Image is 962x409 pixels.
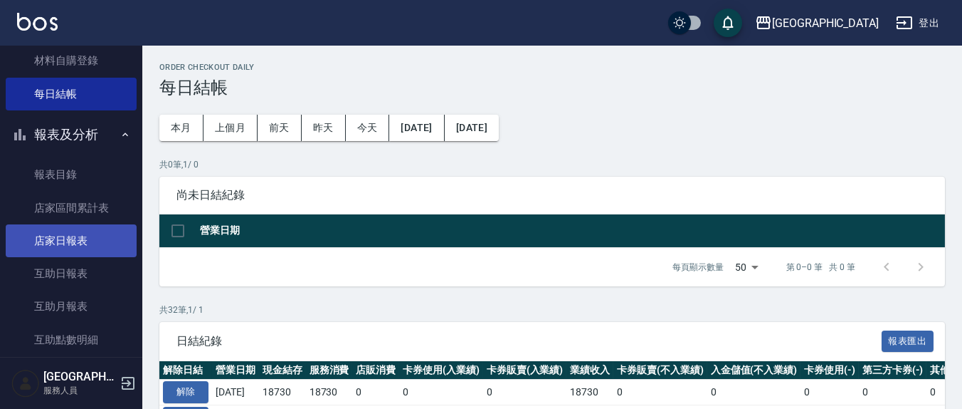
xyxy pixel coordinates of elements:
button: 報表匯出 [882,331,934,353]
div: 50 [729,248,763,286]
p: 每頁顯示數量 [672,261,724,274]
th: 卡券販賣(不入業績) [613,361,707,380]
button: 前天 [258,115,302,141]
a: 每日結帳 [6,78,137,110]
td: [DATE] [212,380,259,405]
td: 0 [800,380,859,405]
td: 0 [352,380,399,405]
button: 今天 [346,115,390,141]
th: 業績收入 [566,361,613,380]
a: 店家區間累計表 [6,192,137,224]
p: 共 32 筆, 1 / 1 [159,304,945,316]
button: [DATE] [389,115,444,141]
a: 互助業績報表 [6,356,137,389]
td: 0 [399,380,483,405]
p: 服務人員 [43,384,116,397]
button: 上個月 [203,115,258,141]
button: 登出 [890,10,945,36]
a: 材料自購登錄 [6,44,137,77]
td: 18730 [566,380,613,405]
img: Person [11,369,40,398]
th: 第三方卡券(-) [859,361,927,380]
td: 0 [707,380,801,405]
h3: 每日結帳 [159,78,945,98]
td: 0 [859,380,927,405]
th: 卡券使用(入業績) [399,361,483,380]
img: Logo [17,13,58,31]
h5: [GEOGRAPHIC_DATA] [43,370,116,384]
button: 報表及分析 [6,116,137,153]
td: 0 [613,380,707,405]
p: 第 0–0 筆 共 0 筆 [786,261,855,274]
th: 現金結存 [259,361,306,380]
button: [DATE] [445,115,499,141]
th: 卡券使用(-) [800,361,859,380]
th: 店販消費 [352,361,399,380]
a: 互助日報表 [6,257,137,290]
span: 尚未日結紀錄 [176,188,928,202]
th: 入金儲值(不入業績) [707,361,801,380]
td: 0 [483,380,567,405]
button: 昨天 [302,115,346,141]
a: 互助點數明細 [6,323,137,356]
div: [GEOGRAPHIC_DATA] [772,14,879,32]
button: save [714,9,742,37]
th: 服務消費 [306,361,353,380]
button: 解除 [163,381,208,403]
th: 營業日期 [212,361,259,380]
h2: Order checkout daily [159,63,945,72]
a: 店家日報表 [6,224,137,257]
td: 18730 [306,380,353,405]
th: 卡券販賣(入業績) [483,361,567,380]
a: 互助月報表 [6,290,137,323]
button: 本月 [159,115,203,141]
span: 日結紀錄 [176,334,882,348]
a: 報表目錄 [6,158,137,191]
td: 18730 [259,380,306,405]
th: 營業日期 [196,214,945,248]
p: 共 0 筆, 1 / 0 [159,158,945,171]
a: 報表匯出 [882,333,934,347]
th: 解除日結 [159,361,212,380]
button: [GEOGRAPHIC_DATA] [749,9,884,38]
